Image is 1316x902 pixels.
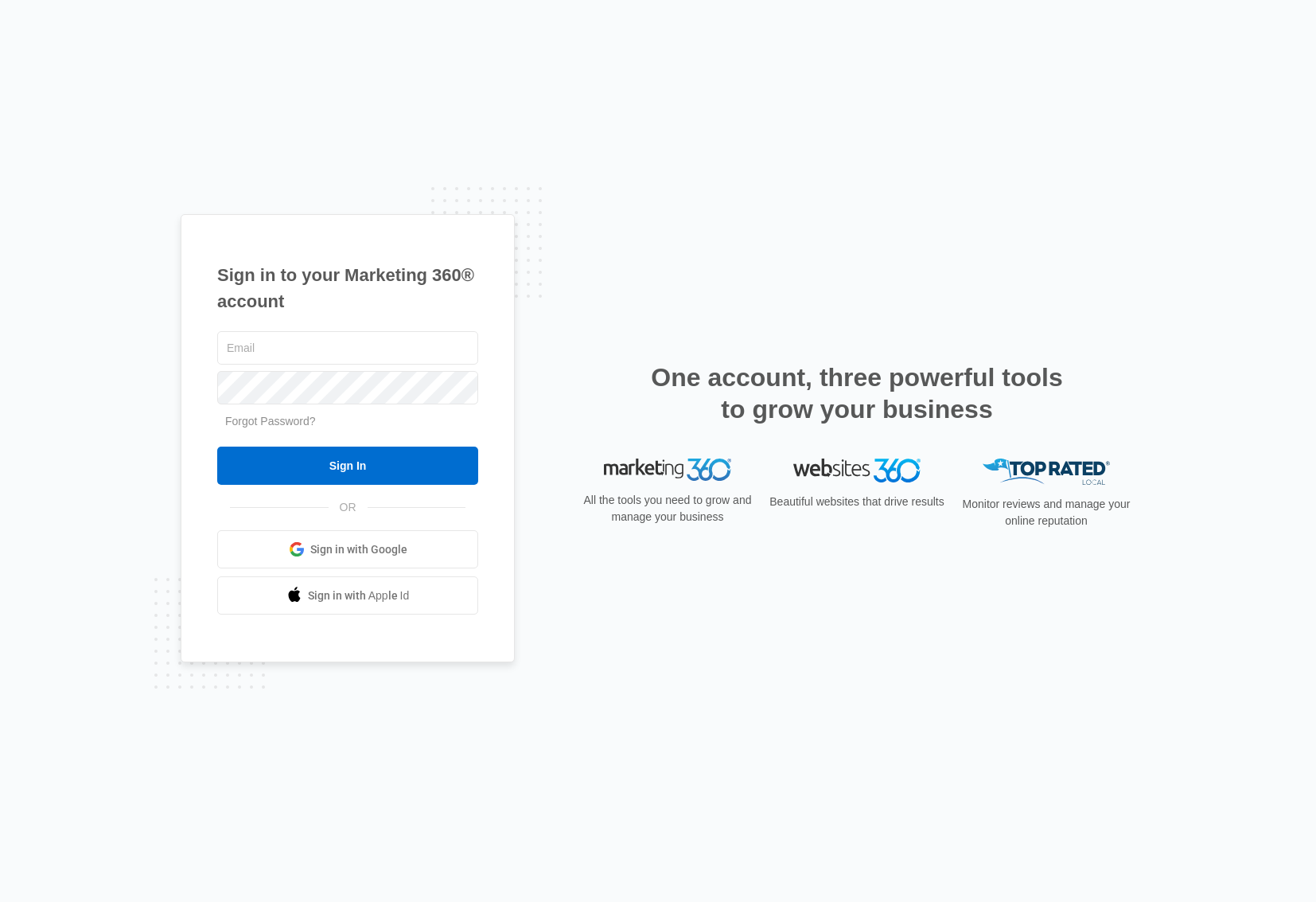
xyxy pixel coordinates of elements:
p: Monitor reviews and manage your online reputation [957,496,1135,529]
a: Sign in with Apple Id [217,576,478,615]
h1: Sign in to your Marketing 360® account [217,262,478,314]
img: Websites 360 [793,459,921,482]
span: Sign in with Google [310,541,407,558]
h2: One account, three powerful tools to grow your business [646,361,1068,425]
p: All the tools you need to grow and manage your business [578,492,757,525]
span: OR [329,499,368,516]
p: Beautiful websites that drive results [768,494,946,510]
span: Sign in with Apple Id [308,588,410,604]
a: Forgot Password? [225,415,316,428]
a: Sign in with Google [217,530,478,568]
input: Sign In [217,447,478,485]
img: Top Rated Local [983,459,1110,485]
input: Email [217,331,478,365]
img: Marketing 360 [604,459,731,481]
